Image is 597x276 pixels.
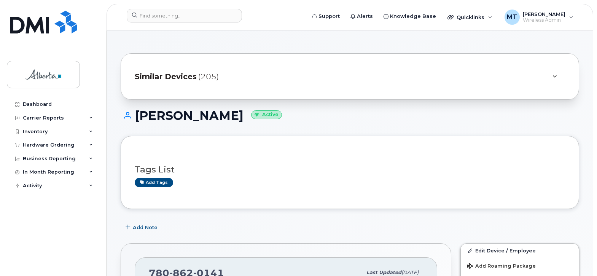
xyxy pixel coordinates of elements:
[251,110,282,119] small: Active
[366,270,401,275] span: Last updated
[133,224,158,231] span: Add Note
[401,270,419,275] span: [DATE]
[135,71,197,82] span: Similar Devices
[461,244,579,257] a: Edit Device / Employee
[121,109,579,122] h1: [PERSON_NAME]
[461,258,579,273] button: Add Roaming Package
[135,165,565,174] h3: Tags List
[467,263,536,270] span: Add Roaming Package
[135,178,173,187] a: Add tags
[198,71,219,82] span: (205)
[121,220,164,234] button: Add Note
